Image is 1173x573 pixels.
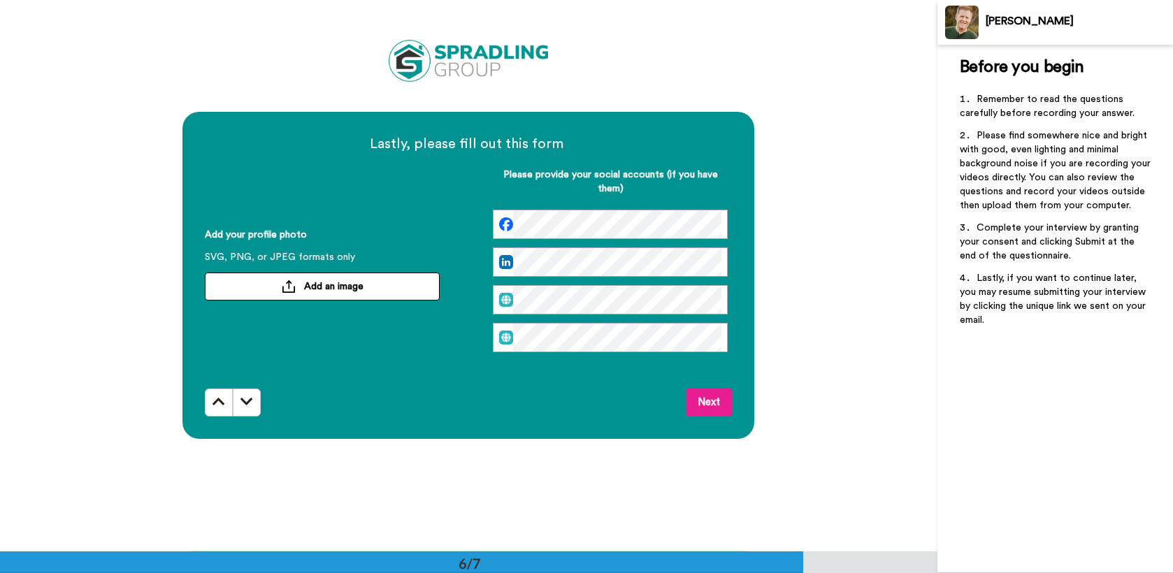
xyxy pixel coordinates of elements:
span: Lastly, if you want to continue later, you may resume submitting your interview by clicking the u... [960,273,1149,325]
span: Please provide your social accounts (if you have them) [493,168,728,210]
div: [PERSON_NAME] [986,15,1172,28]
img: web.svg [499,293,513,307]
span: Remember to read the questions carefully before recording your answer. [960,94,1135,118]
img: Profile Image [945,6,979,39]
div: 6/7 [436,553,503,573]
img: web.svg [499,331,513,344]
img: linked-in.png [499,255,513,269]
button: Next [686,389,732,416]
span: Add an image [304,280,364,293]
span: Complete your interview by granting your consent and clicking Submit at the end of the questionna... [960,223,1142,261]
img: facebook.svg [499,217,513,231]
span: Please find somewhere nice and bright with good, even lighting and minimal background noise if yo... [960,131,1153,210]
span: Before you begin [960,59,1084,75]
button: Add an image [205,273,440,300]
span: Add your profile photo [205,228,307,250]
span: SVG, PNG, or JPEG formats only [205,250,355,273]
span: Lastly, please fill out this form [205,134,728,154]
